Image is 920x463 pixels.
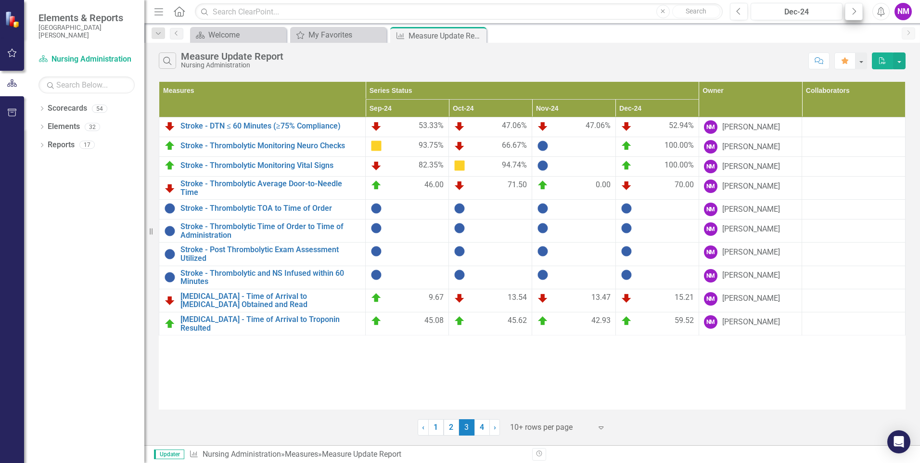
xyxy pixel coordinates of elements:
[474,419,490,436] a: 4
[181,51,283,62] div: Measure Update Report
[180,180,360,196] a: Stroke - Thrombolytic Average Door-to-Needle Time
[508,292,527,304] span: 13.54
[419,140,444,152] span: 93.75%
[722,270,780,281] div: [PERSON_NAME]
[722,247,780,258] div: [PERSON_NAME]
[532,200,615,219] td: Double-Click to Edit
[79,141,95,149] div: 17
[371,315,382,327] img: On Target
[164,160,176,171] img: On Target
[722,204,780,215] div: [PERSON_NAME]
[208,29,284,41] div: Welcome
[537,120,549,132] img: Below Plan
[751,3,843,20] button: Dec-24
[159,200,366,219] td: Double-Click to Edit Right Click for Context Menu
[532,266,615,289] td: Double-Click to Edit
[449,177,532,200] td: Double-Click to Edit
[615,177,699,200] td: Double-Click to Edit
[615,219,699,243] td: Double-Click to Edit
[887,430,910,453] div: Open Intercom Messenger
[38,77,135,93] input: Search Below...
[502,140,527,152] span: 66.67%
[164,203,176,214] img: No Information
[429,292,444,304] span: 9.67
[180,122,360,130] a: Stroke - DTN ≤ 60 Minutes (≥75% Compliance)
[38,12,135,24] span: Elements & Reports
[459,419,474,436] span: 3
[537,180,549,191] img: On Target
[371,180,382,191] img: On Target
[308,29,384,41] div: My Favorites
[180,141,360,150] a: Stroke - Thrombolytic Monitoring Neuro Checks
[164,248,176,260] img: No Information
[537,269,549,281] img: No Information
[454,245,465,257] img: No Information
[722,122,780,133] div: [PERSON_NAME]
[428,419,444,436] a: 1
[621,180,632,191] img: Below Plan
[508,180,527,191] span: 71.50
[894,3,912,20] button: NM
[159,219,366,243] td: Double-Click to Edit Right Click for Context Menu
[180,245,360,262] a: Stroke - Post Thrombolytic Exam Assessment Utilized
[449,200,532,219] td: Double-Click to Edit
[449,289,532,312] td: Double-Click to Edit
[704,120,717,134] div: NM
[686,7,706,15] span: Search
[449,219,532,243] td: Double-Click to Edit
[203,450,281,459] a: Nursing Administration
[371,292,382,304] img: On Target
[537,203,549,214] img: No Information
[293,29,384,41] a: My Favorites
[621,203,632,214] img: No Information
[704,203,717,216] div: NM
[154,450,184,459] span: Updater
[180,269,360,286] a: Stroke - Thrombolytic and NS Infused within 60 Minutes
[371,120,382,132] img: Below Plan
[454,203,465,214] img: No Information
[664,160,694,171] span: 100.00%
[454,222,465,234] img: No Information
[159,266,366,289] td: Double-Click to Edit Right Click for Context Menu
[621,292,632,304] img: Below Plan
[164,182,176,194] img: Below Plan
[159,289,366,312] td: Double-Click to Edit Right Click for Context Menu
[537,292,549,304] img: Below Plan
[371,222,382,234] img: No Information
[704,245,717,259] div: NM
[586,120,611,132] span: 47.06%
[722,317,780,328] div: [PERSON_NAME]
[164,271,176,283] img: No Information
[371,160,382,171] img: Below Plan
[502,160,527,171] span: 94.74%
[159,312,366,335] td: Double-Click to Edit Right Click for Context Menu
[180,315,360,332] a: [MEDICAL_DATA] - Time of Arrival to Troponin Resulted
[537,315,549,327] img: On Target
[591,315,611,327] span: 42.93
[704,315,717,329] div: NM
[615,266,699,289] td: Double-Click to Edit
[424,180,444,191] span: 46.00
[371,269,382,281] img: No Information
[285,450,318,459] a: Measures
[159,243,366,266] td: Double-Click to Edit Right Click for Context Menu
[48,140,75,151] a: Reports
[454,120,465,132] img: Below Plan
[532,289,615,312] td: Double-Click to Edit
[454,160,465,171] img: Caution
[454,292,465,304] img: Below Plan
[159,117,366,137] td: Double-Click to Edit Right Click for Context Menu
[675,180,694,191] span: 70.00
[754,6,839,18] div: Dec-24
[621,120,632,132] img: Below Plan
[159,157,366,177] td: Double-Click to Edit Right Click for Context Menu
[449,266,532,289] td: Double-Click to Edit
[532,312,615,335] td: Double-Click to Edit
[164,225,176,237] img: No Information
[449,312,532,335] td: Double-Click to Edit
[621,140,632,152] img: On Target
[92,104,107,113] div: 54
[5,11,22,27] img: ClearPoint Strategy
[38,54,135,65] a: Nursing Administration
